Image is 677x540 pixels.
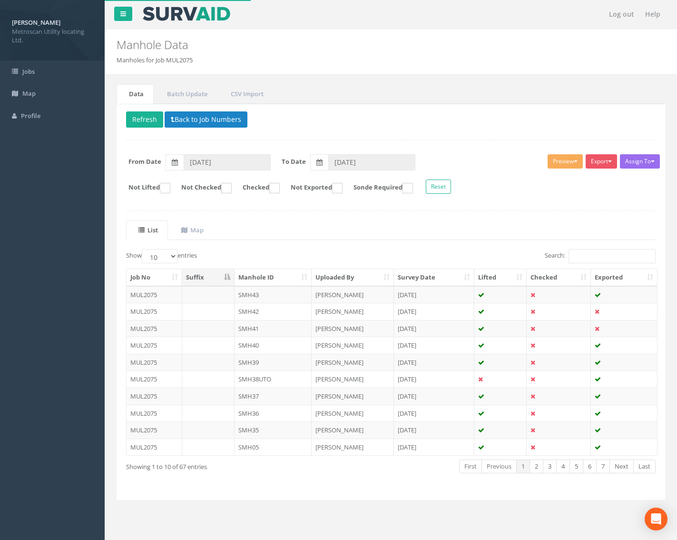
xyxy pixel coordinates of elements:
uib-tab-heading: List [138,226,158,234]
button: Export [586,154,617,169]
td: SMH39 [235,354,312,371]
input: To Date [328,154,415,170]
td: [PERSON_NAME] [312,286,394,303]
td: SMH38UTO [235,370,312,388]
td: [PERSON_NAME] [312,320,394,337]
td: [DATE] [394,439,474,456]
span: Map [22,89,36,98]
select: Showentries [142,249,177,263]
td: [DATE] [394,388,474,405]
a: Batch Update [155,84,217,104]
a: 5 [569,460,583,473]
a: List [126,220,168,240]
td: [PERSON_NAME] [312,405,394,422]
a: Previous [481,460,517,473]
td: [DATE] [394,421,474,439]
td: MUL2075 [127,388,182,405]
th: Suffix: activate to sort column descending [182,269,235,286]
th: Lifted: activate to sort column ascending [474,269,527,286]
a: 4 [556,460,570,473]
button: Refresh [126,111,163,128]
uib-tab-heading: Map [181,226,204,234]
td: MUL2075 [127,320,182,337]
div: Open Intercom Messenger [645,508,667,530]
td: SMH43 [235,286,312,303]
td: [PERSON_NAME] [312,354,394,371]
td: MUL2075 [127,370,182,388]
td: MUL2075 [127,405,182,422]
td: SMH42 [235,303,312,320]
input: From Date [184,154,271,170]
td: [PERSON_NAME] [312,439,394,456]
label: To Date [282,157,306,166]
td: SMH35 [235,421,312,439]
h2: Manhole Data [117,39,571,51]
td: [DATE] [394,303,474,320]
td: MUL2075 [127,286,182,303]
td: MUL2075 [127,421,182,439]
td: MUL2075 [127,354,182,371]
td: [PERSON_NAME] [312,421,394,439]
a: CSV Import [218,84,274,104]
strong: [PERSON_NAME] [12,18,60,27]
td: [PERSON_NAME] [312,370,394,388]
th: Exported: activate to sort column ascending [591,269,657,286]
button: Assign To [620,154,660,169]
a: Last [633,460,656,473]
a: [PERSON_NAME] Metroscan Utility locating Ltd. [12,16,93,45]
td: MUL2075 [127,337,182,354]
label: Not Exported [281,183,343,193]
span: Profile [21,111,40,120]
a: Map [169,220,214,240]
th: Survey Date: activate to sort column ascending [394,269,474,286]
td: [PERSON_NAME] [312,303,394,320]
td: SMH41 [235,320,312,337]
td: [DATE] [394,354,474,371]
button: Preview [548,154,583,169]
a: 1 [516,460,530,473]
label: Show entries [126,249,197,263]
td: MUL2075 [127,303,182,320]
label: Checked [233,183,280,193]
label: Search: [545,249,656,263]
td: SMH37 [235,388,312,405]
a: First [459,460,482,473]
a: Data [117,84,154,104]
td: [PERSON_NAME] [312,388,394,405]
span: Metroscan Utility locating Ltd. [12,27,93,45]
td: MUL2075 [127,439,182,456]
a: 2 [530,460,543,473]
a: 3 [543,460,557,473]
td: SMH05 [235,439,312,456]
td: [DATE] [394,405,474,422]
li: Manholes for Job MUL2075 [117,56,193,65]
th: Checked: activate to sort column ascending [527,269,591,286]
label: Sonde Required [344,183,413,193]
div: Showing 1 to 10 of 67 entries [126,459,338,471]
td: [DATE] [394,320,474,337]
th: Uploaded By: activate to sort column ascending [312,269,394,286]
a: 6 [583,460,597,473]
label: Not Lifted [119,183,170,193]
td: [DATE] [394,286,474,303]
a: Next [609,460,634,473]
label: From Date [128,157,161,166]
td: [DATE] [394,370,474,388]
td: [DATE] [394,337,474,354]
button: Reset [426,180,451,194]
a: 7 [596,460,610,473]
td: SMH36 [235,405,312,422]
td: [PERSON_NAME] [312,337,394,354]
input: Search: [569,249,656,263]
th: Manhole ID: activate to sort column ascending [235,269,312,286]
label: Not Checked [172,183,232,193]
th: Job No: activate to sort column ascending [127,269,182,286]
span: Jobs [22,67,35,76]
button: Back to Job Numbers [165,111,247,128]
td: SMH40 [235,337,312,354]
